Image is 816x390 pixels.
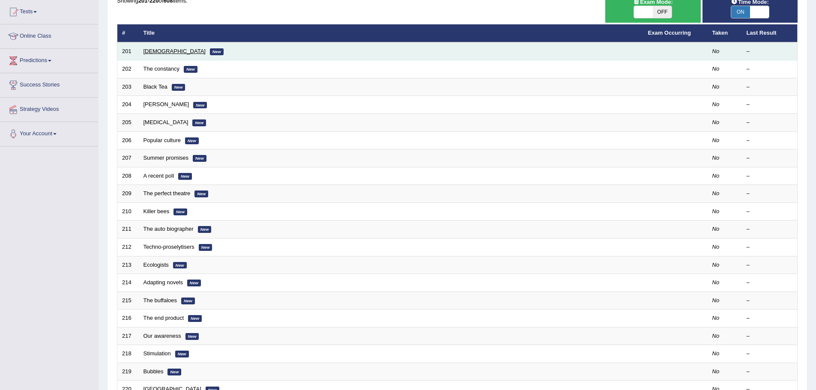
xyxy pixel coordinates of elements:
[731,6,750,18] span: ON
[117,220,139,238] td: 211
[117,185,139,203] td: 209
[117,292,139,310] td: 215
[117,274,139,292] td: 214
[712,226,720,232] em: No
[117,24,139,42] th: #
[712,137,720,143] em: No
[143,173,174,179] a: A recent poll
[117,238,139,256] td: 212
[712,279,720,286] em: No
[143,65,180,72] a: The constancy
[712,315,720,321] em: No
[143,333,181,339] a: Our awareness
[117,114,139,132] td: 205
[712,190,720,196] em: No
[712,262,720,268] em: No
[747,154,793,162] div: –
[117,149,139,167] td: 207
[747,83,793,91] div: –
[143,137,181,143] a: Popular culture
[648,30,691,36] a: Exam Occurring
[0,122,98,143] a: Your Account
[747,208,793,216] div: –
[712,119,720,125] em: No
[181,298,195,304] em: New
[199,244,212,251] em: New
[193,155,206,162] em: New
[747,261,793,269] div: –
[712,65,720,72] em: No
[117,256,139,274] td: 213
[117,78,139,96] td: 203
[143,101,189,107] a: [PERSON_NAME]
[117,42,139,60] td: 201
[143,297,177,304] a: The buffaloes
[653,6,672,18] span: OFF
[117,131,139,149] td: 206
[747,48,793,56] div: –
[0,98,98,119] a: Strategy Videos
[184,66,197,73] em: New
[747,65,793,73] div: –
[747,225,793,233] div: –
[185,137,199,144] em: New
[143,48,206,54] a: [DEMOGRAPHIC_DATA]
[143,315,184,321] a: The end product
[143,244,194,250] a: Techno-proselytisers
[143,119,188,125] a: [MEDICAL_DATA]
[747,101,793,109] div: –
[167,369,181,375] em: New
[0,73,98,95] a: Success Stories
[173,262,187,269] em: New
[117,345,139,363] td: 218
[173,208,187,215] em: New
[712,83,720,90] em: No
[712,101,720,107] em: No
[712,333,720,339] em: No
[742,24,798,42] th: Last Result
[117,363,139,381] td: 219
[143,226,194,232] a: The auto biographer
[117,310,139,327] td: 216
[712,244,720,250] em: No
[143,190,191,196] a: The perfect theatre
[178,173,192,180] em: New
[143,368,164,375] a: Bubbles
[747,137,793,145] div: –
[747,368,793,376] div: –
[747,172,793,180] div: –
[198,226,212,233] em: New
[188,315,202,322] em: New
[747,119,793,127] div: –
[117,327,139,345] td: 217
[712,173,720,179] em: No
[175,351,189,357] em: New
[712,48,720,54] em: No
[712,155,720,161] em: No
[747,279,793,287] div: –
[712,208,720,214] em: No
[747,350,793,358] div: –
[187,280,201,286] em: New
[185,333,199,340] em: New
[712,350,720,357] em: No
[117,60,139,78] td: 202
[172,84,185,91] em: New
[117,202,139,220] td: 210
[712,297,720,304] em: No
[747,297,793,305] div: –
[143,208,170,214] a: Killer bees
[747,314,793,322] div: –
[0,24,98,46] a: Online Class
[210,48,224,55] em: New
[194,191,208,197] em: New
[143,279,183,286] a: Adapting novels
[192,119,206,126] em: New
[708,24,742,42] th: Taken
[143,262,169,268] a: Ecologists
[143,155,188,161] a: Summer promises
[139,24,643,42] th: Title
[193,102,207,109] em: New
[143,83,167,90] a: Black Tea
[747,190,793,198] div: –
